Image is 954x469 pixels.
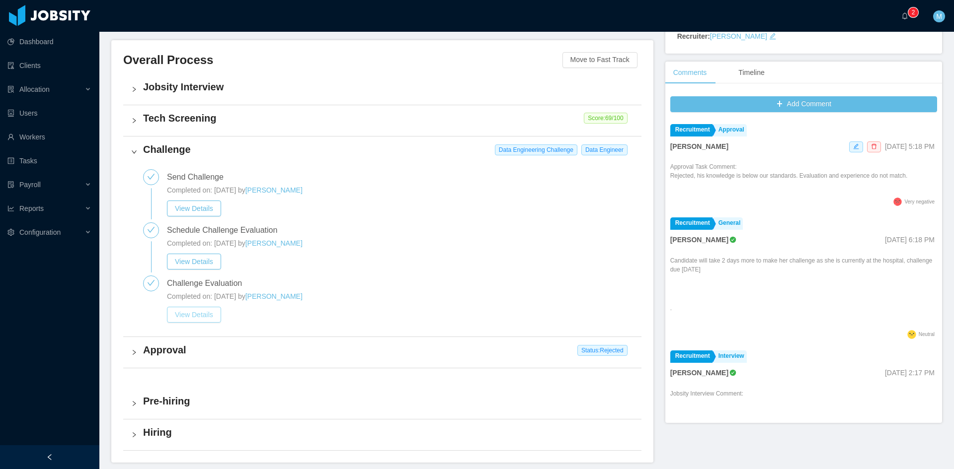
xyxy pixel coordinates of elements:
div: Send Challenge [167,169,232,185]
p: 2 [912,7,915,17]
p: Candidate will take 2 days more to make her challenge as she is currently at the hospital, challe... [670,256,937,274]
button: View Details [167,201,221,216]
a: Recruitment [670,350,713,363]
button: View Details [167,254,221,269]
i: icon: right [131,349,137,355]
i: icon: bell [901,12,908,19]
span: Completed on: [DATE] by [167,292,245,300]
h4: Pre-hiring [143,394,634,408]
a: Recruitment [670,124,713,136]
span: Neutral [919,332,935,337]
a: icon: auditClients [7,56,91,75]
span: Score: 69 /100 [584,113,627,124]
div: icon: rightJobsity Interview [123,74,641,105]
i: icon: right [131,86,137,92]
div: icon: rightHiring [123,419,641,450]
i: icon: setting [7,229,14,236]
a: Interview [714,350,747,363]
i: icon: check [147,226,155,234]
i: icon: right [131,401,137,406]
i: icon: edit [769,33,776,40]
i: icon: edit [853,143,859,149]
a: Approval [714,124,747,136]
h3: Overall Process [123,52,562,68]
i: icon: delete [871,143,877,149]
span: Very negative [904,199,935,204]
span: Data Engineering Challenge [495,144,577,155]
strong: [PERSON_NAME] [670,236,728,244]
span: [DATE] 6:18 PM [885,236,935,244]
div: icon: rightApproval [123,337,641,368]
i: icon: file-protect [7,181,14,188]
div: icon: rightPre-hiring [123,388,641,419]
a: [PERSON_NAME] [245,186,303,194]
strong: Recruiter: [677,32,710,40]
h4: Jobsity Interview [143,80,634,94]
span: Allocation [19,85,50,93]
i: icon: right [131,149,137,155]
span: M [936,10,942,22]
a: View Details [167,204,221,212]
span: Completed on: [DATE] by [167,186,245,194]
button: View Details [167,307,221,323]
div: Challenge Evaluation [167,275,250,291]
i: icon: line-chart [7,205,14,212]
a: General [714,217,743,230]
button: icon: plusAdd Comment [670,96,937,112]
div: Comments [665,62,715,84]
span: Status: Rejected [577,345,628,356]
a: icon: pie-chartDashboard [7,32,91,52]
h4: Hiring [143,425,634,439]
span: Configuration [19,228,61,236]
a: icon: profileTasks [7,151,91,171]
div: Timeline [730,62,772,84]
p: . [670,304,937,313]
div: Approval Task Comment: [670,162,908,195]
i: icon: right [131,432,137,438]
span: Reports [19,204,44,212]
span: [DATE] 5:18 PM [885,142,935,150]
strong: [PERSON_NAME] [670,142,728,150]
h4: Tech Screening [143,111,634,125]
a: icon: userWorkers [7,127,91,147]
p: Rejected, his knowledge is below our standards. Evaluation and experience do not match. [670,171,908,180]
a: View Details [167,258,221,266]
sup: 2 [908,7,918,17]
i: icon: right [131,118,137,124]
a: View Details [167,311,221,319]
span: Completed on: [DATE] by [167,239,245,247]
i: icon: check [147,173,155,181]
button: Move to Fast Track [562,52,637,68]
a: [PERSON_NAME] [245,239,303,247]
a: icon: robotUsers [7,103,91,123]
div: Schedule Challenge Evaluation [167,222,285,238]
i: icon: check [147,279,155,287]
span: Payroll [19,181,41,189]
a: [PERSON_NAME] [245,292,303,300]
div: icon: rightChallenge [123,136,641,167]
div: icon: rightTech Screening [123,105,641,136]
a: [PERSON_NAME] [710,32,767,40]
span: [DATE] 2:17 PM [885,369,935,377]
i: icon: solution [7,86,14,93]
h4: Challenge [143,142,634,156]
a: Recruitment [670,217,713,230]
span: Data Engineer [581,144,628,155]
h4: Approval [143,343,634,357]
strong: [PERSON_NAME] [670,369,728,377]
